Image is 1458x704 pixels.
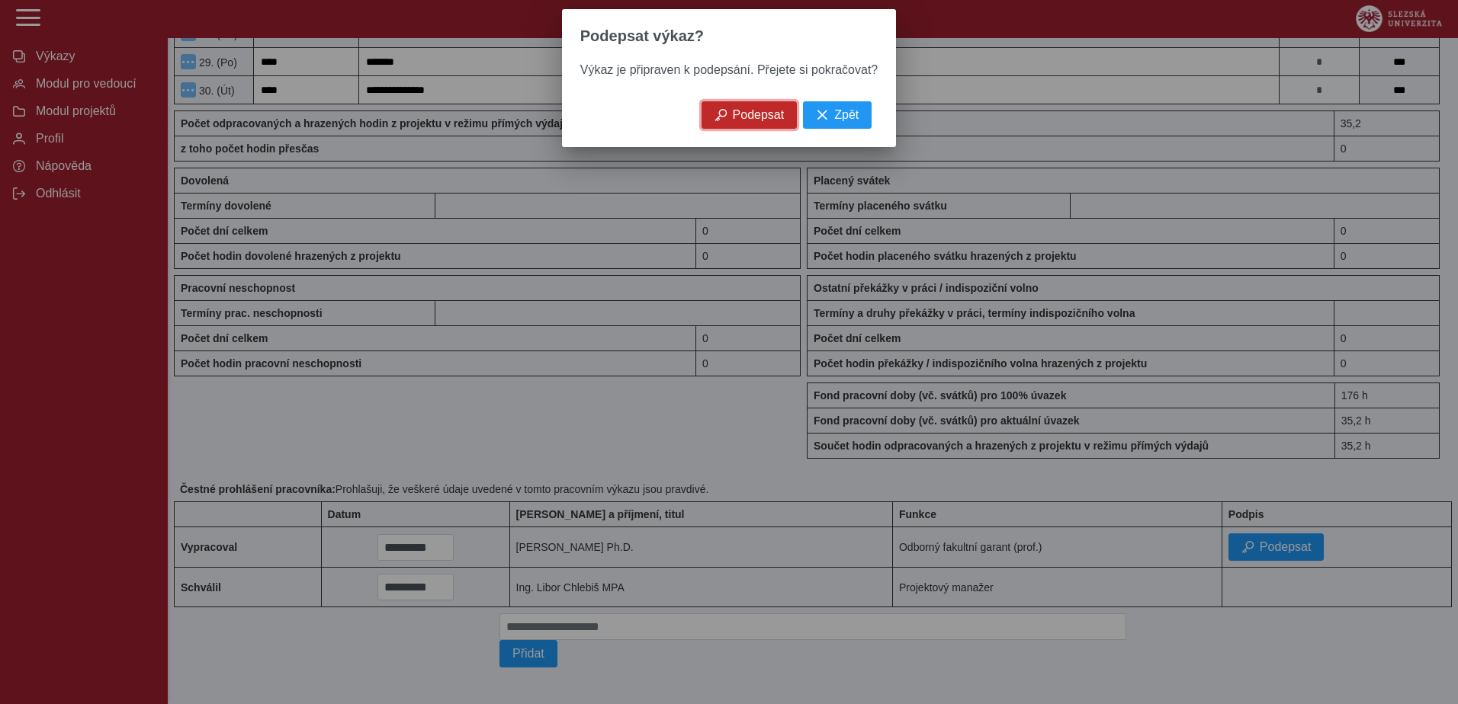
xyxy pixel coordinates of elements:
[733,108,785,122] span: Podepsat
[803,101,872,129] button: Zpět
[834,108,859,122] span: Zpět
[580,63,878,76] span: Výkaz je připraven k podepsání. Přejete si pokračovat?
[580,27,704,45] span: Podepsat výkaz?
[702,101,798,129] button: Podepsat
